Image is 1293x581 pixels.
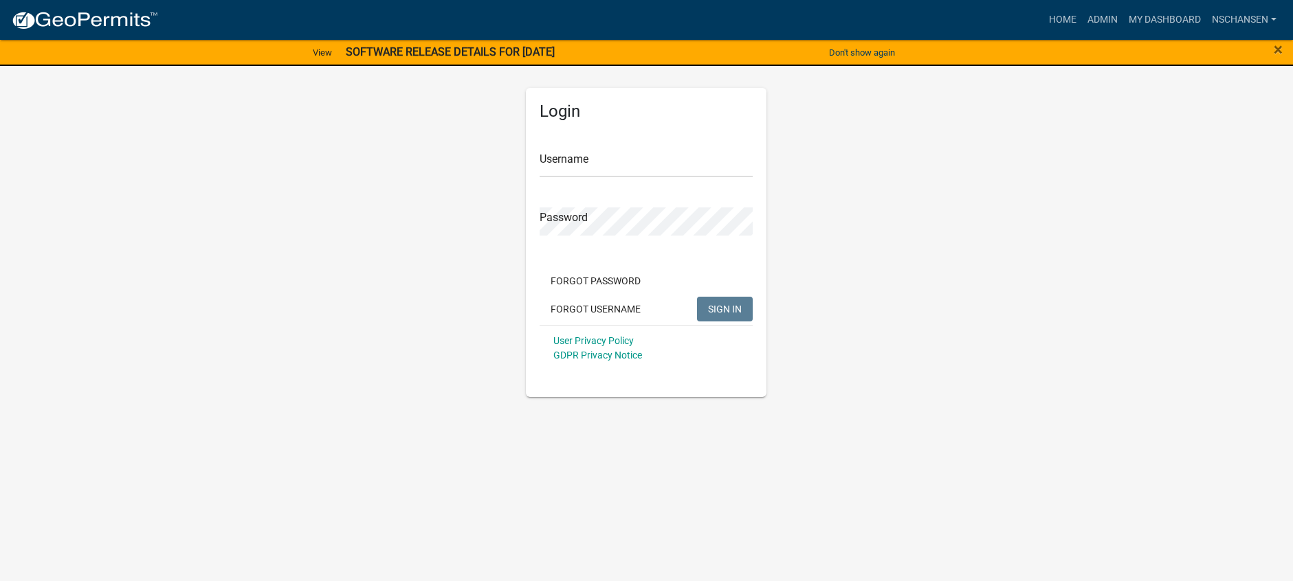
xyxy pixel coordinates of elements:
[1206,7,1282,33] a: nschansen
[540,297,652,321] button: Forgot Username
[1274,41,1283,58] button: Close
[1082,7,1123,33] a: Admin
[553,350,642,361] a: GDPR Privacy Notice
[1274,40,1283,59] span: ×
[346,45,555,58] strong: SOFTWARE RELEASE DETAILS FOR [DATE]
[553,335,634,346] a: User Privacy Policy
[540,102,753,122] h5: Login
[824,41,900,64] button: Don't show again
[708,303,742,314] span: SIGN IN
[1043,7,1082,33] a: Home
[307,41,338,64] a: View
[1123,7,1206,33] a: My Dashboard
[540,269,652,293] button: Forgot Password
[697,297,753,321] button: SIGN IN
